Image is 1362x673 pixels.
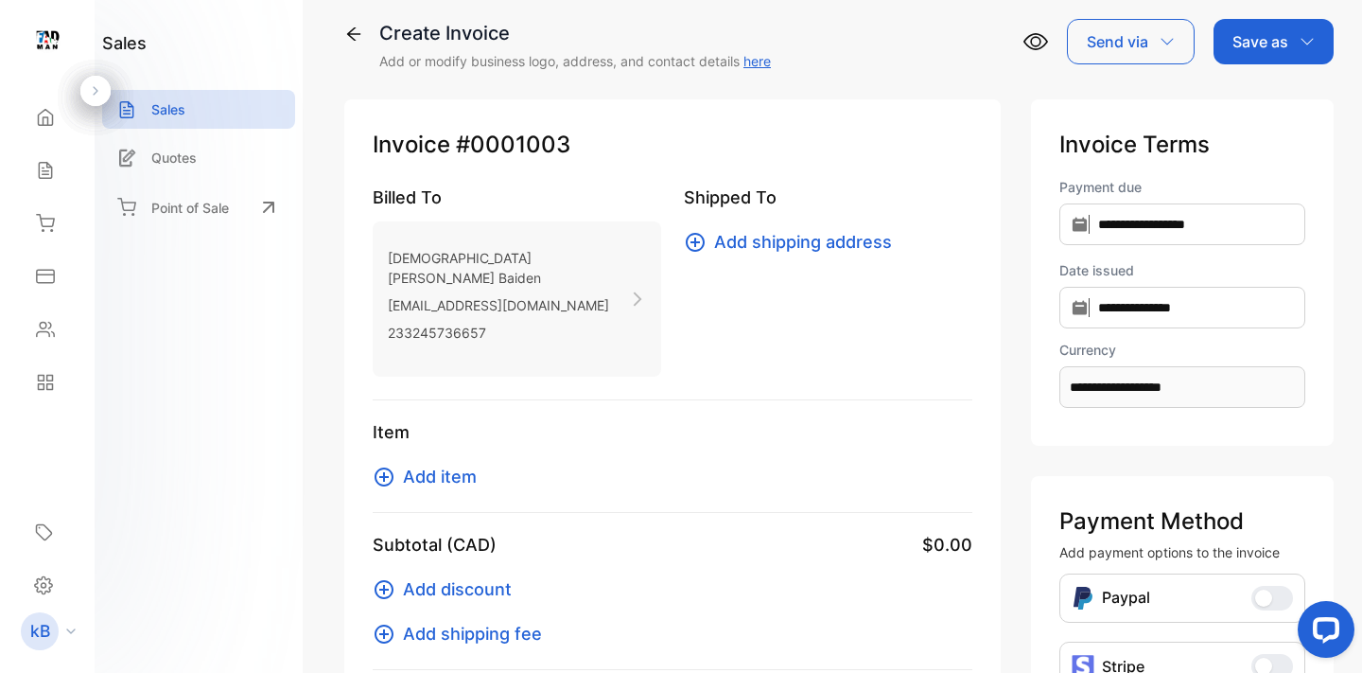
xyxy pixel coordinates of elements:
p: Add or modify business logo, address, and contact details [379,51,771,71]
span: #0001003 [456,128,570,162]
div: Create Invoice [379,19,771,47]
label: Payment due [1059,177,1305,197]
span: $0.00 [922,532,972,558]
p: Paypal [1102,586,1150,611]
span: Add shipping address [714,229,892,255]
p: Add payment options to the invoice [1059,542,1305,562]
a: Quotes [102,138,295,177]
a: Point of Sale [102,186,295,228]
p: Shipped To [684,185,972,210]
p: Save as [1232,30,1288,53]
p: Quotes [151,148,197,168]
p: Invoice Terms [1059,128,1305,162]
p: Subtotal (CAD) [373,532,497,558]
p: 233245736657 [388,319,629,346]
p: kB [30,619,50,644]
p: [DEMOGRAPHIC_DATA][PERSON_NAME] Baiden [388,244,629,292]
button: Save as [1214,19,1334,64]
p: Send via [1087,30,1148,53]
img: Icon [1072,586,1094,611]
p: [EMAIL_ADDRESS][DOMAIN_NAME] [388,292,629,319]
p: Point of Sale [151,198,229,218]
span: Add shipping fee [403,621,542,646]
a: here [743,53,771,69]
h1: sales [102,30,147,56]
button: Send via [1067,19,1195,64]
button: Add shipping address [684,229,903,255]
span: Add discount [403,576,512,602]
span: Add item [403,464,477,489]
label: Date issued [1059,260,1305,280]
p: Item [373,419,972,445]
button: Add shipping fee [373,621,553,646]
a: Sales [102,90,295,129]
iframe: LiveChat chat widget [1283,593,1362,673]
label: Currency [1059,340,1305,360]
p: Billed To [373,185,661,210]
p: Sales [151,99,185,119]
button: Add discount [373,576,523,602]
button: Add item [373,464,488,489]
p: Invoice [373,128,972,162]
p: Payment Method [1059,505,1305,539]
img: logo [33,25,61,53]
